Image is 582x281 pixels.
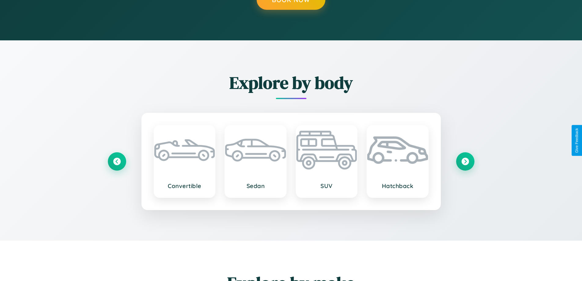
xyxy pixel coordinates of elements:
[108,71,474,94] h2: Explore by body
[373,182,422,190] h3: Hatchback
[575,128,579,153] div: Give Feedback
[160,182,209,190] h3: Convertible
[231,182,280,190] h3: Sedan
[302,182,351,190] h3: SUV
